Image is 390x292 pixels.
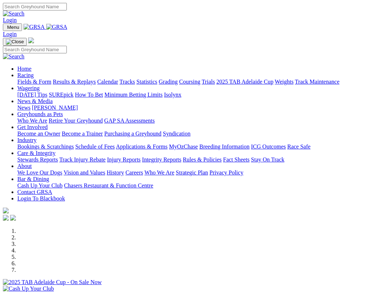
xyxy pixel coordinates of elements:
[17,124,48,130] a: Get Involved
[3,286,54,292] img: Cash Up Your Club
[201,79,215,85] a: Trials
[17,130,387,137] div: Get Involved
[17,156,58,163] a: Stewards Reports
[17,150,56,156] a: Care & Integrity
[59,156,105,163] a: Track Injury Rebate
[3,10,25,17] img: Search
[32,105,78,111] a: [PERSON_NAME]
[17,182,387,189] div: Bar & Dining
[17,79,387,85] div: Racing
[287,143,310,150] a: Race Safe
[10,215,16,221] img: twitter.svg
[169,143,198,150] a: MyOzChase
[159,79,178,85] a: Grading
[17,118,387,124] div: Greyhounds as Pets
[75,92,103,98] a: How To Bet
[46,24,68,30] img: GRSA
[136,79,157,85] a: Statistics
[17,143,74,150] a: Bookings & Scratchings
[107,156,140,163] a: Injury Reports
[49,118,103,124] a: Retire Your Greyhound
[6,39,24,45] img: Close
[53,79,96,85] a: Results & Replays
[17,143,387,150] div: Industry
[17,195,65,202] a: Login To Blackbook
[3,3,67,10] input: Search
[17,66,31,72] a: Home
[97,79,118,85] a: Calendar
[75,143,114,150] a: Schedule of Fees
[251,156,284,163] a: Stay On Track
[17,98,53,104] a: News & Media
[17,169,62,176] a: We Love Our Dogs
[17,111,63,117] a: Greyhounds as Pets
[3,279,102,286] img: 2025 TAB Adelaide Cup - On Sale Now
[3,208,9,213] img: logo-grsa-white.png
[28,37,34,43] img: logo-grsa-white.png
[179,79,200,85] a: Coursing
[64,169,105,176] a: Vision and Values
[17,130,60,137] a: Become an Owner
[144,169,174,176] a: Who We Are
[164,92,181,98] a: Isolynx
[104,118,155,124] a: GAP SA Assessments
[17,72,34,78] a: Racing
[17,85,40,91] a: Wagering
[7,25,19,30] span: Menu
[295,79,339,85] a: Track Maintenance
[17,163,32,169] a: About
[17,92,387,98] div: Wagering
[142,156,181,163] a: Integrity Reports
[3,46,67,53] input: Search
[17,169,387,176] div: About
[223,156,250,163] a: Fact Sheets
[116,143,168,150] a: Applications & Forms
[49,92,73,98] a: SUREpick
[104,130,161,137] a: Purchasing a Greyhound
[62,130,103,137] a: Become a Trainer
[17,182,62,189] a: Cash Up Your Club
[183,156,222,163] a: Rules & Policies
[17,92,47,98] a: [DATE] Tips
[3,17,17,23] a: Login
[64,182,153,189] a: Chasers Restaurant & Function Centre
[104,92,162,98] a: Minimum Betting Limits
[163,130,190,137] a: Syndication
[125,169,143,176] a: Careers
[3,38,27,46] button: Toggle navigation
[199,143,250,150] a: Breeding Information
[3,53,25,60] img: Search
[3,31,17,37] a: Login
[17,105,30,111] a: News
[251,143,286,150] a: ICG Outcomes
[17,118,47,124] a: Who We Are
[3,215,9,221] img: facebook.svg
[17,176,49,182] a: Bar & Dining
[17,137,36,143] a: Industry
[3,23,22,31] button: Toggle navigation
[176,169,208,176] a: Strategic Plan
[17,105,387,111] div: News & Media
[209,169,243,176] a: Privacy Policy
[17,189,52,195] a: Contact GRSA
[107,169,124,176] a: History
[275,79,294,85] a: Weights
[17,79,51,85] a: Fields & Form
[23,24,45,30] img: GRSA
[216,79,273,85] a: 2025 TAB Adelaide Cup
[120,79,135,85] a: Tracks
[17,156,387,163] div: Care & Integrity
